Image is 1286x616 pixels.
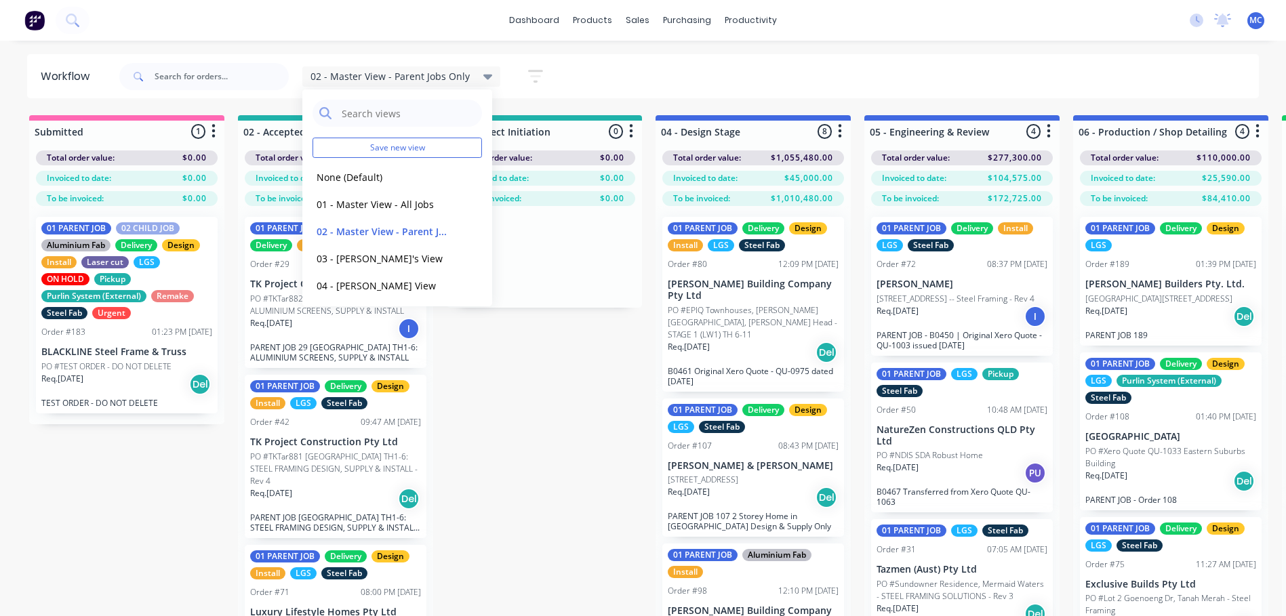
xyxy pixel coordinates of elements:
p: Req. [DATE] [41,373,83,385]
div: Delivery [1160,222,1202,234]
span: Invoiced to date: [464,172,529,184]
p: TK Project Construction Pty Ltd [250,436,421,448]
p: Req. [DATE] [877,602,919,615]
div: Order #80 [668,258,707,270]
div: LGS [290,397,317,409]
span: $1,010,480.00 [771,192,833,205]
p: Req. [DATE] [1085,305,1127,317]
div: Order #75 [1085,558,1125,571]
button: Save new view [313,138,482,158]
span: To be invoiced: [47,192,104,205]
p: [GEOGRAPHIC_DATA] [1085,431,1256,443]
div: Design [1207,358,1245,370]
div: 01 PARENT JOB [1085,522,1155,535]
p: TK Project Construction Pty Ltd [250,279,421,290]
p: PO #TKTar881 [GEOGRAPHIC_DATA] TH1-6: STEEL FRAMING DESIGN, SUPPLY & INSTALL - Rev 4 [250,451,421,487]
a: dashboard [502,10,566,30]
div: 11:27 AM [DATE] [1196,558,1256,571]
span: $0.00 [600,172,624,184]
div: Delivery [951,222,993,234]
div: I [398,318,420,340]
div: Workflow [41,68,96,85]
p: PARENT JOB 189 [1085,330,1256,340]
p: B0461 Original Xero Quote - QU-0975 dated [DATE] [668,366,839,386]
div: LGS [1085,239,1112,251]
div: 08:00 PM [DATE] [361,586,421,598]
div: Laser cut [81,256,129,268]
p: Req. [DATE] [877,461,919,474]
div: Remake [151,290,194,302]
span: $0.00 [182,192,207,205]
div: LGS [708,239,734,251]
div: 01:40 PM [DATE] [1196,411,1256,423]
div: Order #31 [877,543,916,556]
div: Order #107 [668,440,712,452]
p: PO #EPIQ Townhouses, [PERSON_NAME][GEOGRAPHIC_DATA], [PERSON_NAME] Head - STAGE 1 (LW1) TH 6-11 [668,304,839,341]
span: Invoiced to date: [256,172,320,184]
div: Steel Fab [908,239,954,251]
div: Install [297,239,332,251]
div: Steel Fab [41,307,87,319]
div: Delivery [742,404,784,416]
div: Order #42 [250,416,289,428]
div: Del [816,487,837,508]
button: 03 - [PERSON_NAME]'s View [313,251,457,266]
div: 01 PARENT JOBDeliveryDesignLGSPurlin System (External)Steel FabOrder #10801:40 PM [DATE][GEOGRAPH... [1080,352,1262,510]
span: Invoiced to date: [882,172,946,184]
div: 08:43 PM [DATE] [778,440,839,452]
div: Urgent [92,307,131,319]
span: $110,000.00 [1197,152,1251,164]
div: 01 PARENT JOB [1085,222,1155,234]
button: 04 - [PERSON_NAME] View [313,278,457,293]
p: Req. [DATE] [668,486,710,498]
div: 01 PARENT JOB [1085,358,1155,370]
div: Delivery [325,550,367,562]
p: [STREET_ADDRESS] -- Steel Framing - Rev 4 [877,293,1034,305]
div: 09:47 AM [DATE] [361,416,421,428]
p: B0467 Transferred from Xero Quote QU-1063 [877,487,1047,507]
span: To be invoiced: [882,192,939,205]
div: LGS [134,256,160,268]
span: $0.00 [600,192,624,205]
div: Steel Fab [321,397,367,409]
p: [STREET_ADDRESS] [668,474,738,486]
div: Steel Fab [982,525,1028,537]
div: 02 CHILD JOB [116,222,180,234]
div: ON HOLD [41,273,89,285]
div: Install [250,397,285,409]
div: 12:10 PM [DATE] [778,585,839,597]
p: Req. [DATE] [1085,470,1127,482]
div: Order #189 [1085,258,1129,270]
div: 01 PARENT JOB [668,549,738,561]
div: 01 PARENT JOBDeliveryDesignLGSOrder #18901:39 PM [DATE][PERSON_NAME] Builders Pty. Ltd.[GEOGRAPHI... [1080,217,1262,346]
div: Install [41,256,77,268]
div: Steel Fab [321,567,367,579]
span: Total order value: [464,152,532,164]
div: LGS [290,567,317,579]
button: 02 - Master View - Parent Jobs Only [313,224,457,239]
div: products [566,10,619,30]
p: PO #TKTar882 [GEOGRAPHIC_DATA] TH1-6: ALUMINIUM SCREENS, SUPPLY & INSTALL [250,293,421,317]
div: Del [189,373,211,395]
span: Total order value: [673,152,741,164]
div: Design [789,222,827,234]
span: $45,000.00 [784,172,833,184]
span: $172,725.00 [988,192,1042,205]
div: Design [789,404,827,416]
p: PARENT JOB - B0450 | Original Xero Quote - QU-1003 issued [DATE] [877,330,1047,350]
div: 10:48 AM [DATE] [987,404,1047,416]
div: I [1024,306,1046,327]
div: Design [162,239,200,251]
div: Install [668,239,703,251]
div: LGS [1085,539,1112,552]
div: LGS [668,421,694,433]
div: Order #50 [877,404,916,416]
div: Install [250,567,285,579]
span: $0.00 [182,152,207,164]
div: Design [1207,222,1245,234]
div: 01 PARENT JOBDeliveryDesignInstallLGSSteel FabOrder #8012:09 PM [DATE][PERSON_NAME] Building Comp... [662,217,844,392]
div: Del [1233,470,1255,492]
div: 01 PARENT JOB [877,222,946,234]
span: To be invoiced: [1091,192,1148,205]
div: Order #71 [250,586,289,598]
